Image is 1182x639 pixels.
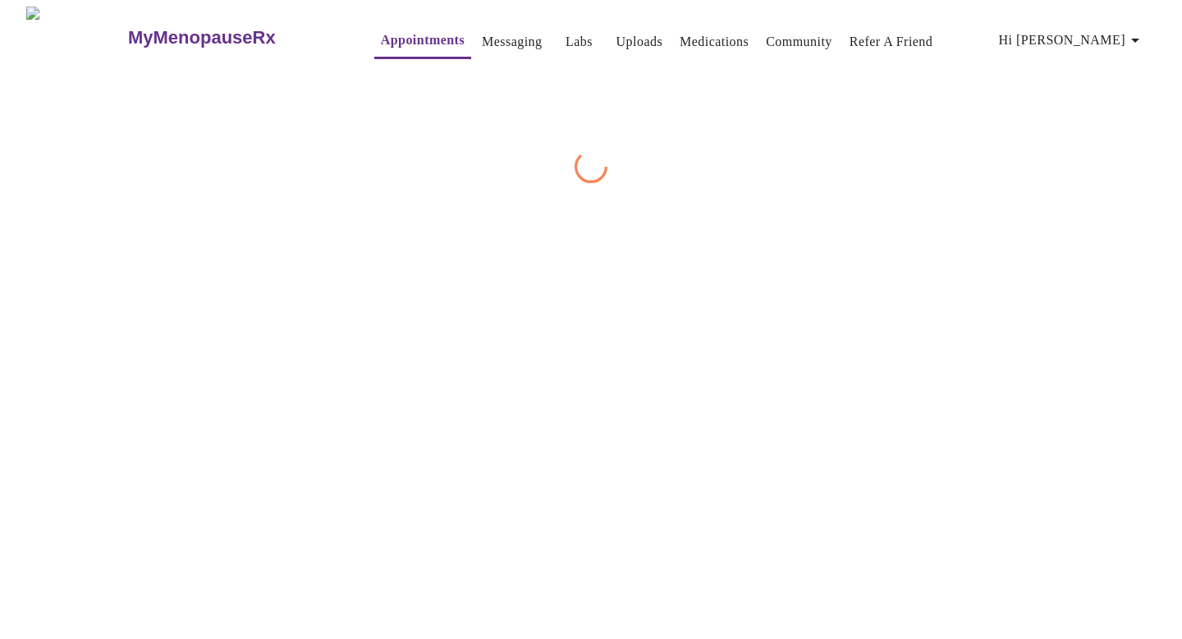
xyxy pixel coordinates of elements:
[616,30,663,53] a: Uploads
[553,25,606,58] button: Labs
[680,30,749,53] a: Medications
[759,25,839,58] button: Community
[566,30,593,53] a: Labs
[381,29,465,52] a: Appointments
[992,24,1152,57] button: Hi [PERSON_NAME]
[482,30,542,53] a: Messaging
[850,30,933,53] a: Refer a Friend
[999,29,1145,52] span: Hi [PERSON_NAME]
[843,25,940,58] button: Refer a Friend
[26,7,126,68] img: MyMenopauseRx Logo
[610,25,670,58] button: Uploads
[475,25,548,58] button: Messaging
[128,27,276,48] h3: MyMenopauseRx
[673,25,755,58] button: Medications
[766,30,832,53] a: Community
[126,9,341,67] a: MyMenopauseRx
[374,24,471,59] button: Appointments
